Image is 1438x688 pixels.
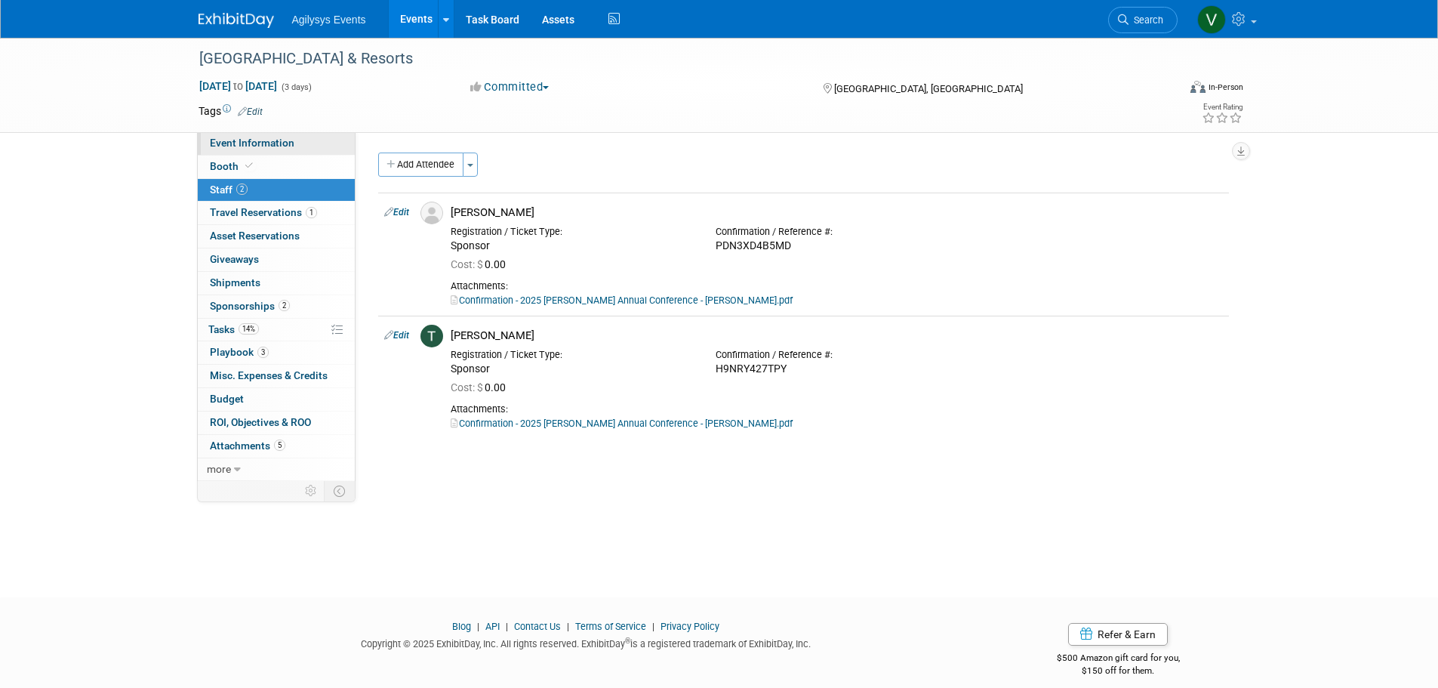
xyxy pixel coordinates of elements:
[451,258,512,270] span: 0.00
[198,179,355,202] a: Staff2
[451,418,793,429] a: Confirmation - 2025 [PERSON_NAME] Annual Conference - [PERSON_NAME].pdf
[198,319,355,341] a: Tasks14%
[996,642,1240,677] div: $500 Amazon gift card for you,
[502,621,512,632] span: |
[716,363,958,376] div: H9NRY427TPY
[625,637,630,645] sup: ®
[239,323,259,335] span: 14%
[198,156,355,178] a: Booth
[834,83,1023,94] span: [GEOGRAPHIC_DATA], [GEOGRAPHIC_DATA]
[198,435,355,458] a: Attachments5
[198,365,355,387] a: Misc. Expenses & Credits
[1129,14,1163,26] span: Search
[451,329,1223,343] div: [PERSON_NAME]
[451,381,512,393] span: 0.00
[514,621,561,632] a: Contact Us
[198,412,355,434] a: ROI, Objectives & ROO
[210,276,260,288] span: Shipments
[198,295,355,318] a: Sponsorships2
[231,80,245,92] span: to
[660,621,719,632] a: Privacy Policy
[473,621,483,632] span: |
[420,325,443,347] img: T.jpg
[210,346,269,358] span: Playbook
[378,153,463,177] button: Add Attendee
[199,13,274,28] img: ExhibitDay
[210,440,285,452] span: Attachments
[451,258,485,270] span: Cost: $
[420,202,443,224] img: Associate-Profile-5.png
[485,621,500,632] a: API
[207,463,231,475] span: more
[1190,81,1206,93] img: Format-Inperson.png
[1089,79,1244,101] div: Event Format
[575,621,646,632] a: Terms of Service
[238,106,263,117] a: Edit
[210,137,294,149] span: Event Information
[292,14,366,26] span: Agilysys Events
[452,621,471,632] a: Blog
[451,381,485,393] span: Cost: $
[306,207,317,218] span: 1
[245,162,253,170] i: Booth reservation complete
[210,300,290,312] span: Sponsorships
[451,280,1223,292] div: Attachments:
[451,205,1223,220] div: [PERSON_NAME]
[996,665,1240,677] div: $150 off for them.
[716,239,958,253] div: PDN3XD4B5MD
[279,300,290,311] span: 2
[198,458,355,481] a: more
[210,369,328,381] span: Misc. Expenses & Credits
[236,184,248,195] span: 2
[210,230,300,242] span: Asset Reservations
[210,184,248,196] span: Staff
[324,481,355,501] td: Toggle Event Tabs
[1068,623,1168,646] a: Refer & Earn
[257,347,269,358] span: 3
[451,363,693,376] div: Sponsor
[198,388,355,411] a: Budget
[1202,103,1242,111] div: Event Rating
[648,621,658,632] span: |
[465,79,555,95] button: Committed
[384,330,409,341] a: Edit
[280,82,312,92] span: (3 days)
[384,207,409,218] a: Edit
[451,403,1223,415] div: Attachments:
[451,349,693,361] div: Registration / Ticket Type:
[198,202,355,224] a: Travel Reservations1
[208,323,259,335] span: Tasks
[199,634,975,651] div: Copyright © 2025 ExhibitDay, Inc. All rights reserved. ExhibitDay is a registered trademark of Ex...
[563,621,573,632] span: |
[1197,5,1226,34] img: Vaitiare Munoz
[194,45,1155,73] div: [GEOGRAPHIC_DATA] & Resorts
[199,79,278,93] span: [DATE] [DATE]
[199,103,263,119] td: Tags
[210,253,259,265] span: Giveaways
[1108,7,1178,33] a: Search
[210,393,244,405] span: Budget
[198,272,355,295] a: Shipments
[1208,82,1243,93] div: In-Person
[274,440,285,451] span: 5
[210,206,317,218] span: Travel Reservations
[198,225,355,248] a: Asset Reservations
[451,239,693,253] div: Sponsor
[298,481,325,501] td: Personalize Event Tab Strip
[210,160,256,172] span: Booth
[198,248,355,271] a: Giveaways
[198,341,355,364] a: Playbook3
[451,295,793,306] a: Confirmation - 2025 [PERSON_NAME] Annual Conference - [PERSON_NAME].pdf
[210,416,311,428] span: ROI, Objectives & ROO
[451,226,693,238] div: Registration / Ticket Type:
[716,349,958,361] div: Confirmation / Reference #:
[716,226,958,238] div: Confirmation / Reference #:
[198,132,355,155] a: Event Information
